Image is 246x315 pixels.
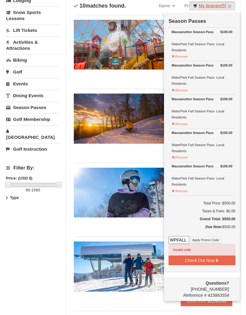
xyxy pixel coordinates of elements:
[169,18,206,24] strong: Season Passes
[169,200,235,206] h6: Total Price: $500.00
[220,130,232,136] strong: $100.00
[172,52,188,60] button: Remove
[172,119,188,127] button: Remove
[172,163,232,187] div: WaterPark Fall Season Pass- Local Residents
[169,208,235,214] div: Taxes & Fees: $0.00
[172,153,188,160] button: Remove
[220,163,232,169] strong: $100.00
[172,86,188,93] button: Remove
[172,130,232,136] div: Massanutten Season Pass
[169,224,235,236] div: $500.00
[169,244,235,255] div: Invalid code
[190,237,221,243] button: Apply Promo Code
[183,293,207,298] span: Reference #
[172,62,232,68] div: Massanutten Season Pass
[172,130,232,154] div: WaterPark Fall Season Pass- Local Residents
[205,225,222,229] strong: Due Now:
[169,216,235,222] h5: Grand Total: $500.00
[172,62,232,87] div: WaterPark Fall Season Pass- Local Residents
[172,163,232,169] div: Massanutten Season Pass
[172,187,188,194] button: Remove
[172,29,232,53] div: WaterPark Fall Season Pass- Local Residents
[220,29,232,35] strong: $100.00
[169,255,235,265] button: Check Out Now
[208,293,229,298] span: 415863554
[169,280,229,292] span: [PHONE_NUMBER]
[172,96,232,102] div: Massanutten Season Pass
[172,96,232,120] div: WaterPark Fall Season Pass- Local Residents
[172,29,232,35] div: Massanutten Season Pass
[220,96,232,102] strong: $100.00
[206,281,229,286] strong: Questions?
[220,62,232,68] strong: $100.00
